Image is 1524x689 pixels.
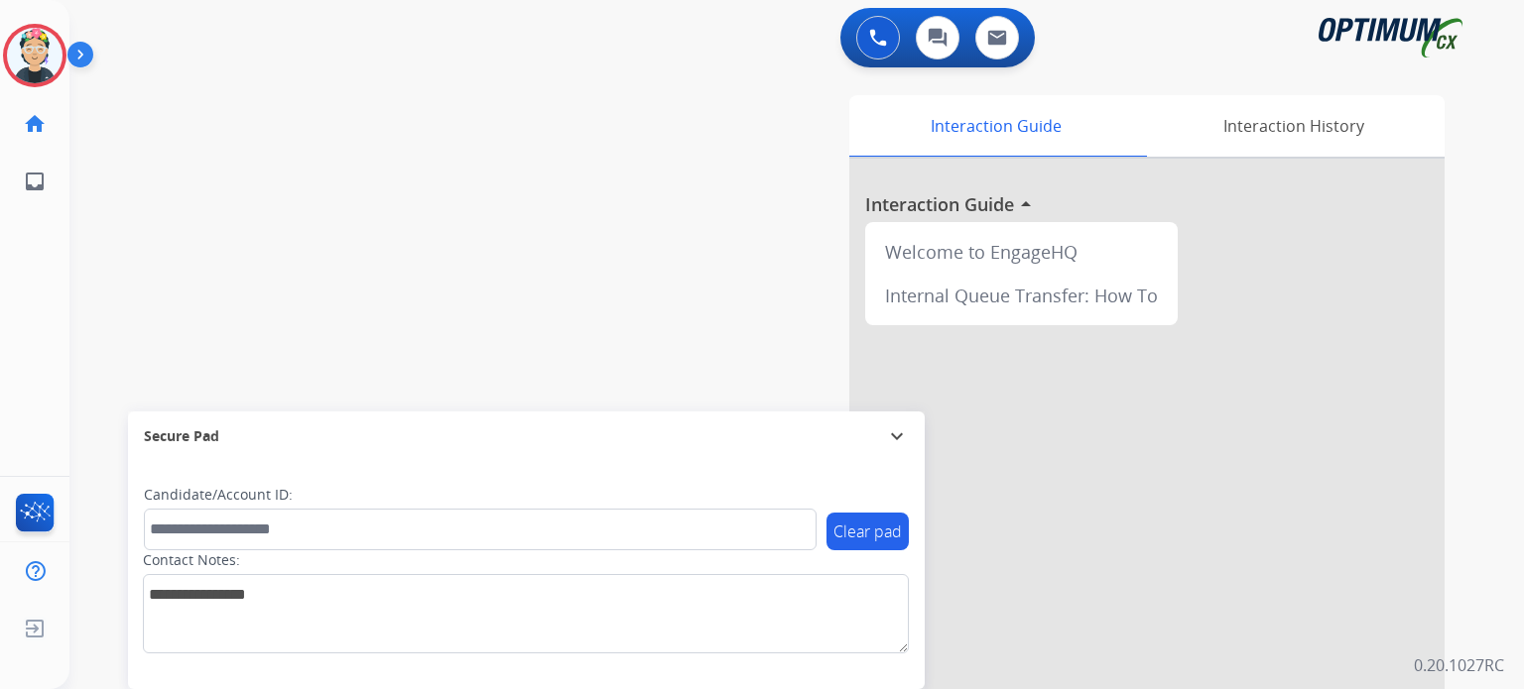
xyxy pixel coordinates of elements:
[1142,95,1445,157] div: Interaction History
[144,485,293,505] label: Candidate/Account ID:
[1414,653,1504,677] p: 0.20.1027RC
[7,28,63,83] img: avatar
[23,112,47,136] mat-icon: home
[873,230,1170,274] div: Welcome to EngageHQ
[826,513,909,550] button: Clear pad
[144,426,219,446] span: Secure Pad
[849,95,1142,157] div: Interaction Guide
[873,274,1170,317] div: Internal Queue Transfer: How To
[23,170,47,193] mat-icon: inbox
[143,550,240,570] label: Contact Notes:
[885,424,909,448] mat-icon: expand_more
